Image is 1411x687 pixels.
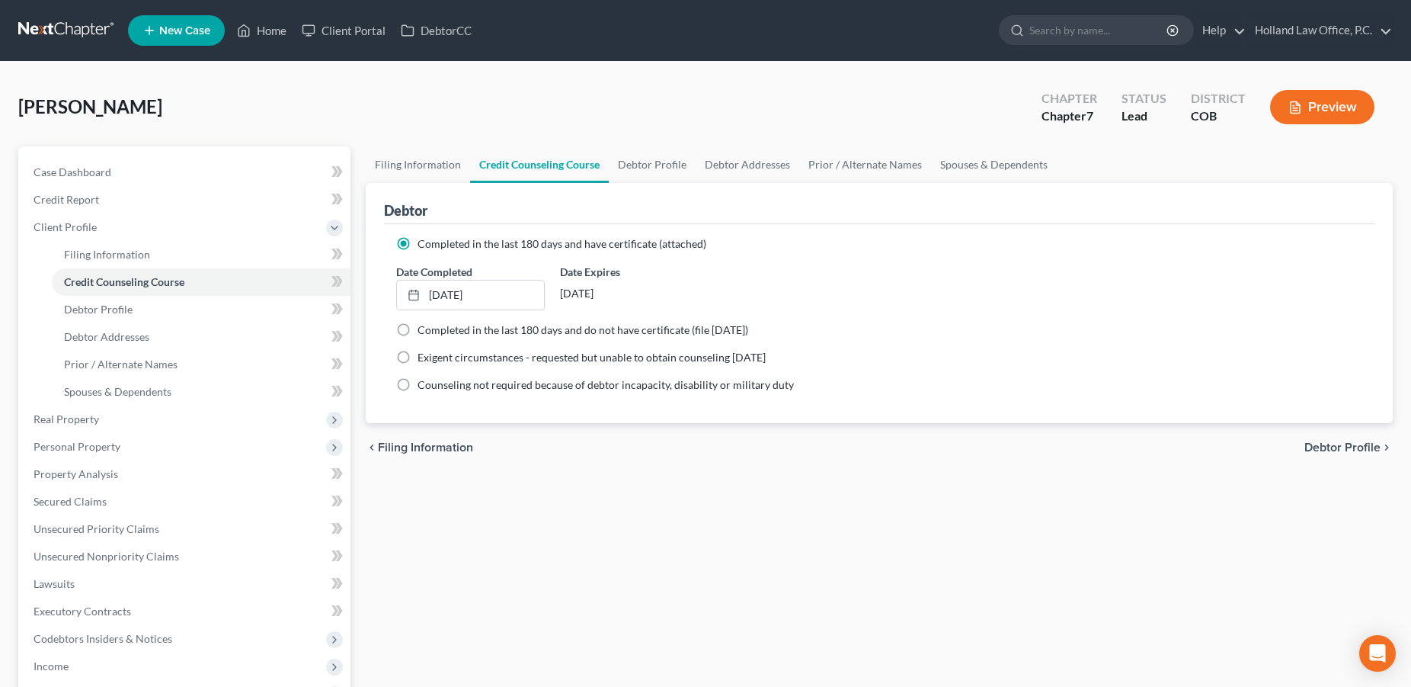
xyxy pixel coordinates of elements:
span: Property Analysis [34,467,118,480]
span: 7 [1086,108,1093,123]
div: [DATE] [560,280,709,307]
a: Credit Counseling Course [470,146,609,183]
button: chevron_left Filing Information [366,441,473,454]
div: Lead [1121,108,1166,125]
span: Income [34,660,69,673]
span: Unsecured Nonpriority Claims [34,550,179,563]
span: [PERSON_NAME] [18,95,162,117]
a: Unsecured Nonpriority Claims [21,543,350,570]
span: Client Profile [34,220,97,233]
span: Case Dashboard [34,165,111,178]
a: Filing Information [52,241,350,268]
span: Filing Information [378,441,473,454]
span: New Case [159,25,210,37]
a: Executory Contracts [21,598,350,625]
button: Preview [1270,90,1374,124]
i: chevron_left [366,441,378,454]
a: Spouses & Dependents [52,378,350,406]
a: Lawsuits [21,570,350,598]
span: Debtor Profile [64,303,133,316]
div: Status [1121,90,1166,108]
label: Date Completed [396,264,472,280]
a: Secured Claims [21,488,350,515]
i: chevron_right [1381,441,1393,454]
a: Unsecured Priority Claims [21,515,350,543]
span: Counseling not required because of debtor incapacity, disability or military duty [418,378,794,391]
a: Holland Law Office, P.C. [1247,17,1392,44]
a: Spouses & Dependents [931,146,1057,183]
a: Debtor Profile [52,296,350,323]
span: Credit Counseling Course [64,275,184,288]
a: Prior / Alternate Names [52,351,350,378]
a: Help [1195,17,1246,44]
label: Date Expires [560,264,709,280]
a: [DATE] [397,281,544,310]
span: Executory Contracts [34,605,131,618]
button: Debtor Profile chevron_right [1304,441,1393,454]
a: Debtor Profile [609,146,696,183]
div: COB [1191,108,1246,125]
span: Filing Information [64,248,150,261]
a: Client Portal [294,17,393,44]
span: Exigent circumstances - requested but unable to obtain counseling [DATE] [418,351,766,364]
span: Codebtors Insiders & Notices [34,632,172,645]
span: Completed in the last 180 days and have certificate (attached) [418,237,706,250]
a: Case Dashboard [21,159,350,186]
span: Credit Report [34,193,99,206]
a: Debtor Addresses [52,323,350,351]
span: Unsecured Priority Claims [34,522,159,535]
a: Filing Information [366,146,470,183]
div: Open Intercom Messenger [1359,635,1396,672]
span: Personal Property [34,440,120,453]
span: Debtor Profile [1304,441,1381,454]
a: DebtorCC [393,17,479,44]
a: Prior / Alternate Names [799,146,931,183]
a: Credit Report [21,186,350,213]
div: Chapter [1041,90,1097,108]
a: Home [229,17,294,44]
span: Spouses & Dependents [64,385,171,398]
span: Prior / Alternate Names [64,358,178,371]
a: Debtor Addresses [696,146,799,183]
a: Credit Counseling Course [52,268,350,296]
div: Debtor [384,201,427,220]
span: Secured Claims [34,495,107,508]
span: Lawsuits [34,577,75,590]
input: Search by name... [1029,16,1169,44]
a: Property Analysis [21,461,350,488]
span: Real Property [34,413,99,425]
div: Chapter [1041,108,1097,125]
span: Debtor Addresses [64,330,149,343]
span: Completed in the last 180 days and do not have certificate (file [DATE]) [418,323,748,336]
div: District [1191,90,1246,108]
